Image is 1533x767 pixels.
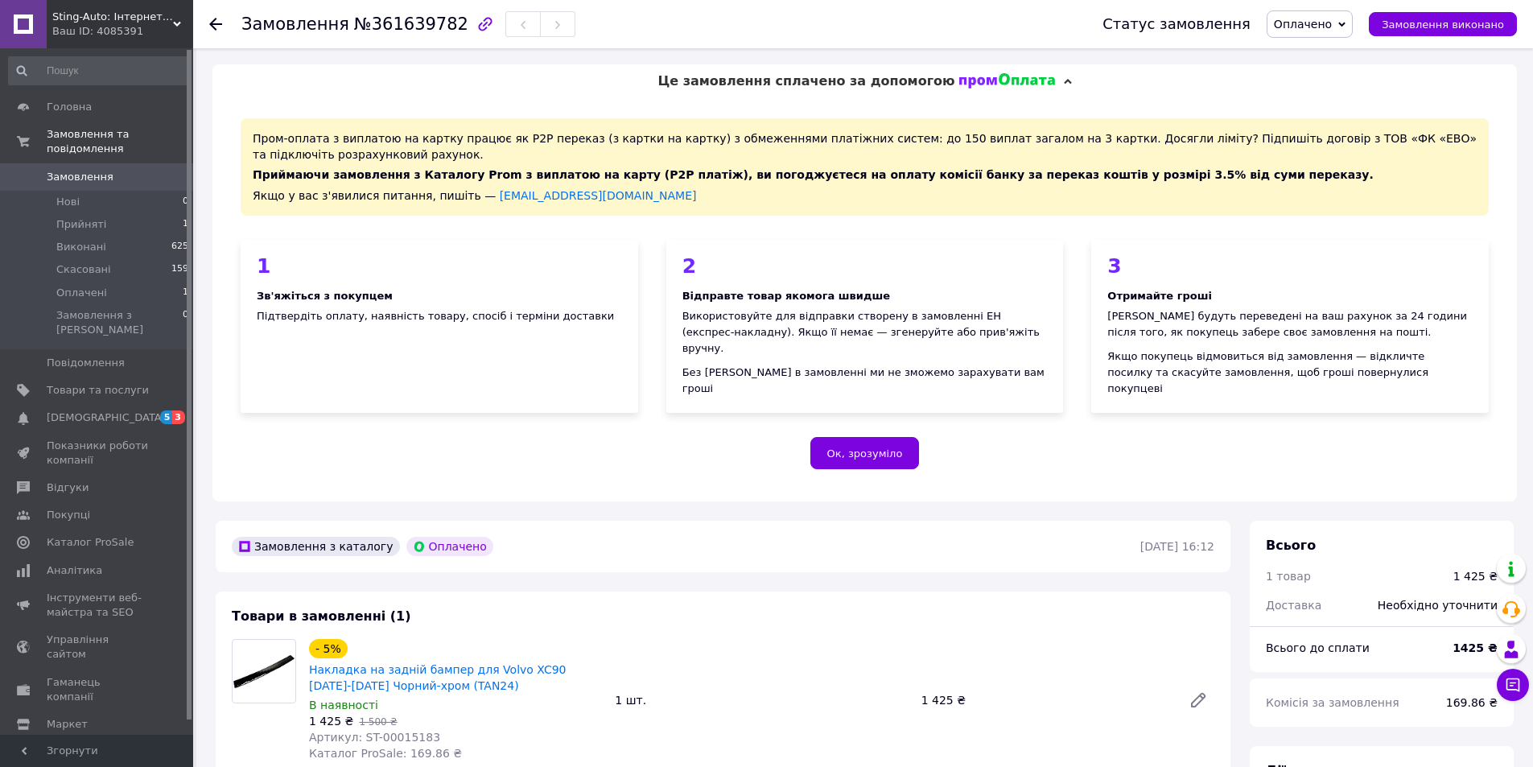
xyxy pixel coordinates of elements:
span: 1 [183,286,188,300]
span: Всього до сплати [1266,641,1370,654]
span: Замовлення та повідомлення [47,127,193,156]
span: Повідомлення [47,356,125,370]
button: Чат з покупцем [1497,669,1529,701]
div: Повернутися назад [209,16,222,32]
span: Доставка [1266,599,1321,612]
span: Прийняті [56,217,106,232]
span: Артикул: ST-00015183 [309,731,440,744]
span: 169.86 ₴ [1446,696,1498,709]
span: Sting-Auto: Інтернет-магазин автоаксесурів [52,10,173,24]
div: Якщо у вас з'явилися питання, пишіть — [253,188,1477,204]
span: 0 [183,308,188,337]
span: Приймаючи замовлення з Каталогу Prom з виплатою на карту (Р2Р платіж), ви погоджуєтеся на оплату ... [253,168,1374,181]
span: Замовлення [47,170,113,184]
span: В наявності [309,699,378,711]
div: Ваш ID: 4085391 [52,24,193,39]
img: Накладка на задній бампер для Volvo XC90 2003-2015 Чорний-хром (TAN24) [233,648,295,695]
div: Замовлення з каталогу [232,537,400,556]
div: Пром-оплата з виплатою на картку працює як P2P переказ (з картки на картку) з обмеженнями платіжн... [241,118,1489,216]
div: Оплачено [406,537,493,556]
span: Каталог ProSale: 169.86 ₴ [309,747,462,760]
span: Замовлення виконано [1382,19,1504,31]
div: Без [PERSON_NAME] в замовленні ми не зможемо зарахувати вам гроші [682,365,1048,397]
span: Головна [47,100,92,114]
div: 1 425 ₴ [1453,568,1498,584]
span: Управління сайтом [47,633,149,662]
span: Комісія за замовлення [1266,696,1399,709]
button: Ок, зрозуміло [810,437,920,469]
span: Інструменти веб-майстра та SEO [47,591,149,620]
div: - 5% [309,639,348,658]
span: Виконані [56,240,106,254]
span: Оплачені [56,286,107,300]
div: Статус замовлення [1102,16,1251,32]
span: Покупці [47,508,90,522]
div: 1 425 ₴ [915,689,1176,711]
b: 1425 ₴ [1453,641,1498,654]
div: 2 [682,256,1048,276]
span: Товари та послуги [47,383,149,398]
b: Зв'яжіться з покупцем [257,290,393,302]
span: Це замовлення сплачено за допомогою [657,73,954,89]
span: Каталог ProSale [47,535,134,550]
span: Товари в замовленні (1) [232,608,411,624]
div: Необхідно уточнити [1368,588,1507,623]
img: evopay logo [959,73,1056,89]
div: Використовуйте для відправки створену в замовленні ЕН (експрес-накладну). Якщо її немає — згенеру... [682,308,1048,357]
span: Замовлення з [PERSON_NAME] [56,308,183,337]
a: [EMAIL_ADDRESS][DOMAIN_NAME] [500,189,697,202]
span: №361639782 [354,14,468,34]
span: Аналітика [47,563,102,578]
span: Оплачено [1274,18,1332,31]
span: Відгуки [47,480,89,495]
time: [DATE] 16:12 [1140,540,1214,553]
button: Замовлення виконано [1369,12,1517,36]
span: 1 [183,217,188,232]
span: 3 [172,410,185,424]
span: Всього [1266,538,1316,553]
span: Скасовані [56,262,111,277]
span: Ок, зрозуміло [827,447,903,460]
span: Гаманець компанії [47,675,149,704]
div: 1 [257,256,622,276]
span: 1 425 ₴ [309,715,353,728]
span: [DEMOGRAPHIC_DATA] [47,410,166,425]
input: Пошук [8,56,190,85]
div: 1 шт. [608,689,914,711]
div: Підтвердіть оплату, наявність товару, спосіб і терміни доставки [257,308,622,324]
span: 159 [171,262,188,277]
div: [PERSON_NAME] будуть переведені на ваш рахунок за 24 години після того, як покупець забере своє з... [1107,308,1473,340]
span: 1 500 ₴ [359,716,397,728]
div: Якщо покупець відмовиться від замовлення — відкличте посилку та скасуйте замовлення, щоб гроші по... [1107,348,1473,397]
span: Показники роботи компанії [47,439,149,468]
a: Накладка на задній бампер для Volvo XC90 [DATE]-[DATE] Чорний-хром (TAN24) [309,663,567,692]
b: Відправте товар якомога швидше [682,290,890,302]
a: Редагувати [1182,684,1214,716]
span: 1 товар [1266,570,1311,583]
span: Маркет [47,717,88,732]
div: 3 [1107,256,1473,276]
span: Нові [56,195,80,209]
span: 5 [160,410,173,424]
span: Замовлення [241,14,349,34]
b: Отримайте гроші [1107,290,1212,302]
span: 625 [171,240,188,254]
span: 0 [183,195,188,209]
